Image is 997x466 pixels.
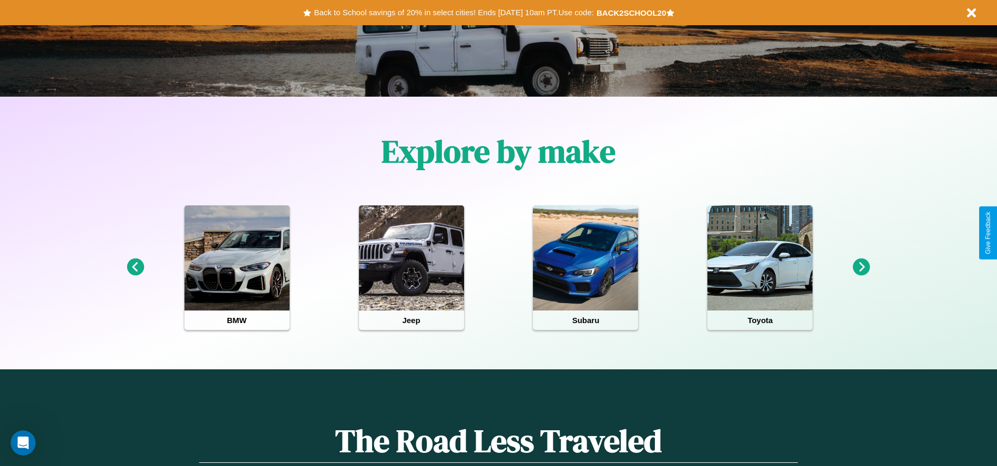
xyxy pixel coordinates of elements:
[707,310,813,330] h4: Toyota
[311,5,596,20] button: Back to School savings of 20% in select cities! Ends [DATE] 10am PT.Use code:
[382,130,615,173] h1: Explore by make
[533,310,638,330] h4: Subaru
[984,212,992,254] div: Give Feedback
[359,310,464,330] h4: Jeep
[199,419,797,463] h1: The Road Less Traveled
[597,8,666,17] b: BACK2SCHOOL20
[11,430,36,455] iframe: Intercom live chat
[184,310,290,330] h4: BMW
